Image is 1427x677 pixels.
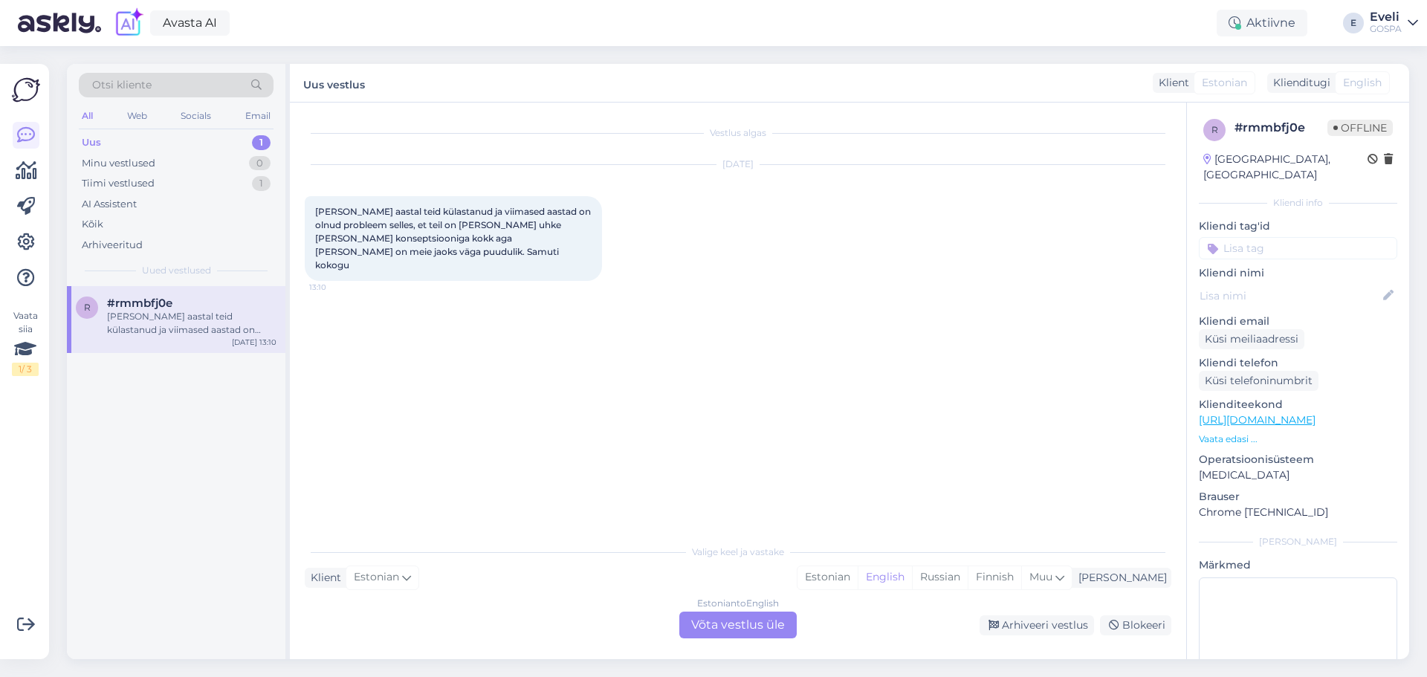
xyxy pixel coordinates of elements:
div: Socials [178,106,214,126]
div: Klient [305,570,341,586]
img: Askly Logo [12,76,40,104]
div: [DATE] 13:10 [232,337,276,348]
div: [PERSON_NAME] [1199,535,1397,548]
div: [PERSON_NAME] [1072,570,1167,586]
div: Arhiveeritud [82,238,143,253]
div: GOSPA [1370,23,1402,35]
div: Email [242,106,274,126]
p: Klienditeekond [1199,397,1397,412]
div: AI Assistent [82,197,137,212]
div: Vestlus algas [305,126,1171,140]
div: Vaata siia [12,309,39,376]
div: Web [124,106,150,126]
p: Operatsioonisüsteem [1199,452,1397,467]
div: Arhiveeri vestlus [980,615,1094,635]
p: Brauser [1199,489,1397,505]
p: Kliendi email [1199,314,1397,329]
input: Lisa nimi [1200,288,1380,304]
div: [PERSON_NAME] aastal teid külastanud ja viimased aastad on olnud probleem selles, et teil on [PER... [107,310,276,337]
div: English [858,566,912,589]
div: Tiimi vestlused [82,176,155,191]
img: explore-ai [113,7,144,39]
div: Finnish [968,566,1021,589]
div: 0 [249,156,271,171]
div: All [79,106,96,126]
p: Chrome [TECHNICAL_ID] [1199,505,1397,520]
a: [URL][DOMAIN_NAME] [1199,413,1316,427]
div: Uus [82,135,101,150]
p: Märkmed [1199,557,1397,573]
span: English [1343,75,1382,91]
p: [MEDICAL_DATA] [1199,467,1397,483]
span: r [84,302,91,313]
span: Estonian [1202,75,1247,91]
span: 13:10 [309,282,365,293]
div: Estonian [797,566,858,589]
div: Blokeeri [1100,615,1171,635]
input: Lisa tag [1199,237,1397,259]
div: Minu vestlused [82,156,155,171]
span: #rmmbfj0e [107,297,172,310]
a: Avasta AI [150,10,230,36]
span: Muu [1029,570,1052,583]
span: r [1211,124,1218,135]
span: Offline [1327,120,1393,136]
div: Klienditugi [1267,75,1330,91]
p: Kliendi nimi [1199,265,1397,281]
div: Valige keel ja vastake [305,545,1171,559]
p: Kliendi tag'id [1199,218,1397,234]
a: EveliGOSPA [1370,11,1418,35]
p: Kliendi telefon [1199,355,1397,371]
p: Vaata edasi ... [1199,433,1397,446]
span: [PERSON_NAME] aastal teid külastanud ja viimased aastad on olnud probleem selles, et teil on [PER... [315,206,593,271]
div: [DATE] [305,158,1171,171]
div: Kõik [82,217,103,232]
div: Estonian to English [697,597,779,610]
span: Uued vestlused [142,264,211,277]
div: Eveli [1370,11,1402,23]
div: 1 [252,135,271,150]
div: Küsi meiliaadressi [1199,329,1304,349]
div: Võta vestlus üle [679,612,797,638]
div: Kliendi info [1199,196,1397,210]
div: Russian [912,566,968,589]
div: 1 / 3 [12,363,39,376]
div: Aktiivne [1217,10,1307,36]
div: Küsi telefoninumbrit [1199,371,1318,391]
span: Otsi kliente [92,77,152,93]
label: Uus vestlus [303,73,365,93]
div: E [1343,13,1364,33]
div: # rmmbfj0e [1235,119,1327,137]
div: Klient [1153,75,1189,91]
div: [GEOGRAPHIC_DATA], [GEOGRAPHIC_DATA] [1203,152,1368,183]
div: 1 [252,176,271,191]
span: Estonian [354,569,399,586]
